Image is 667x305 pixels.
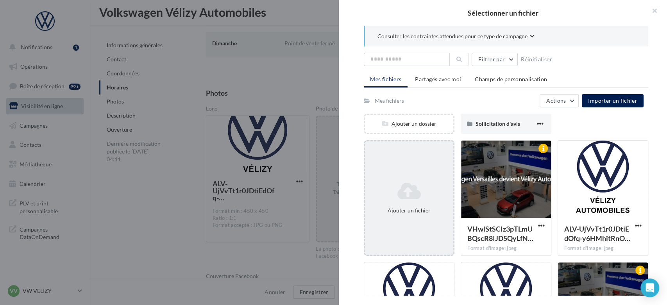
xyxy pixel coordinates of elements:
div: Open Intercom Messenger [640,278,659,297]
h2: Sélectionner un fichier [351,9,654,16]
span: Consulter les contraintes attendues pour ce type de campagne [377,32,528,40]
div: Format d'image: jpeg [467,245,545,252]
button: Filtrer par [472,53,518,66]
div: Ajouter un fichier [368,207,450,214]
div: Mes fichiers [375,97,404,105]
button: Actions [540,94,579,107]
div: Format d'image: jpeg [564,245,642,252]
span: ALV-UjVvTt1r0JDtiEdOfq-y6HMhitRnODFzvvHblH64sqJylxy-8okz [564,225,630,243]
button: Consulter les contraintes attendues pour ce type de campagne [377,32,535,42]
span: Actions [546,97,566,104]
span: Partagés avec moi [415,76,461,82]
div: Ajouter un dossier [365,120,453,128]
span: VHwlStSCIz3pTLmUBQscR8IJD5QyLfNNCQ_Yk0CwmdLfHYUqdm7wOzGUck-xT1_Iyu0kXZzKJQJKbB8gqA=s0 [467,225,533,243]
span: Sollicitation d'avis [476,120,520,127]
button: Réinitialiser [518,55,555,64]
span: Importer un fichier [588,97,637,104]
button: Importer un fichier [582,94,644,107]
span: Champs de personnalisation [475,76,547,82]
span: Mes fichiers [370,76,401,82]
